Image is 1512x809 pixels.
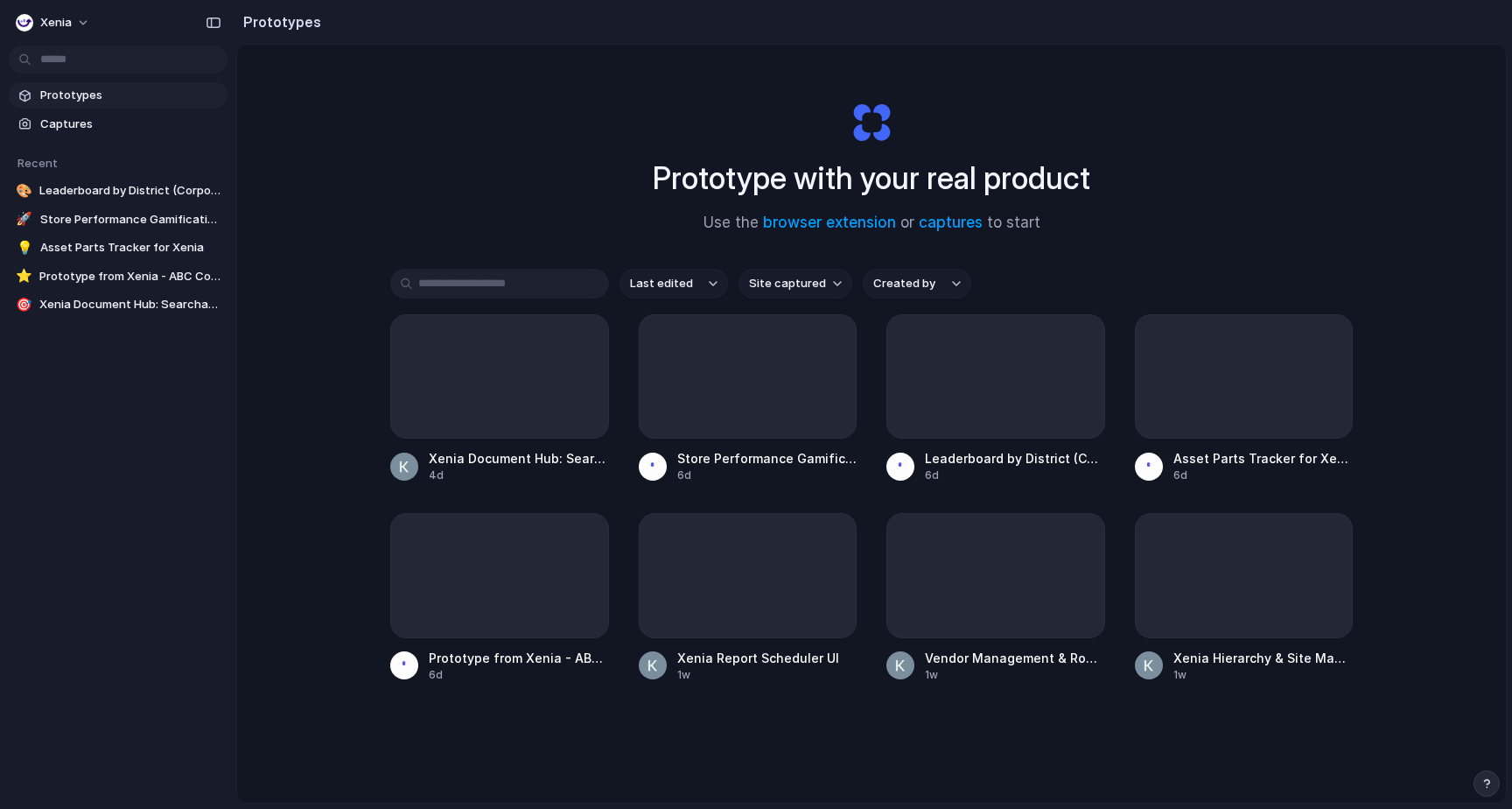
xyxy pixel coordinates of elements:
[703,212,1040,235] span: Use the or to start
[925,649,1105,667] span: Vendor Management & Routing System
[39,296,220,313] span: Xenia Document Hub: Searchable, Role-Based Access
[16,268,32,285] div: ⭐
[763,214,896,231] a: browser extension
[9,82,227,109] a: Prototypes
[738,269,852,299] button: Site captured
[925,449,1105,468] span: Leaderboard by District (Corporate)
[1173,468,1354,483] div: 6d
[677,667,857,683] div: 1w
[429,649,609,667] span: Prototype from Xenia - ABC Company
[429,667,609,683] div: 6d
[40,211,220,229] span: Store Performance Gamification
[9,111,227,137] a: Captures
[925,468,1105,483] div: 6d
[886,314,1105,483] a: Leaderboard by District (Corporate)6d
[40,116,220,133] span: Captures
[429,449,609,468] span: Xenia Document Hub: Searchable, Role-Based Access
[873,275,935,292] span: Created by
[16,182,32,200] div: 🎨
[17,156,58,170] span: Recent
[639,314,857,483] a: Store Performance Gamification6d
[677,649,857,667] span: Xenia Report Scheduler UI
[1173,649,1354,667] span: Xenia Hierarchy & Site Management
[1173,667,1354,683] div: 1w
[653,155,1090,201] h1: Prototype with your real product
[749,275,826,292] span: Site captured
[40,87,220,104] span: Prototypes
[429,468,609,483] div: 4d
[619,269,728,299] button: Last edited
[390,513,609,682] a: Prototype from Xenia - ABC Company6d
[9,9,99,37] button: Xenia
[39,268,220,285] span: Prototype from Xenia - ABC Company
[677,449,857,468] span: Store Performance Gamification
[925,667,1105,683] div: 1w
[9,264,227,290] a: ⭐Prototype from Xenia - ABC Company
[639,513,857,682] a: Xenia Report Scheduler UI1w
[9,235,227,261] a: 💡Asset Parts Tracker for Xenia
[16,211,33,229] div: 🚀
[1135,513,1354,682] a: Xenia Hierarchy & Site Management1w
[9,178,227,204] a: 🎨Leaderboard by District (Corporate)
[40,14,72,32] span: Xenia
[40,239,220,257] span: Asset Parts Tracker for Xenia
[16,239,33,257] div: 💡
[863,269,971,299] button: Created by
[16,296,32,313] div: 🎯
[1135,314,1354,483] a: Asset Parts Tracker for Xenia6d
[677,468,857,483] div: 6d
[1173,449,1354,468] span: Asset Parts Tracker for Xenia
[630,275,693,292] span: Last edited
[9,292,227,318] a: 🎯Xenia Document Hub: Searchable, Role-Based Access
[9,207,227,233] a: 🚀Store Performance Gamification
[390,314,609,483] a: Xenia Document Hub: Searchable, Role-Based Access4d
[919,214,983,231] a: captures
[236,11,321,32] h2: Prototypes
[39,182,220,200] span: Leaderboard by District (Corporate)
[886,513,1105,682] a: Vendor Management & Routing System1w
